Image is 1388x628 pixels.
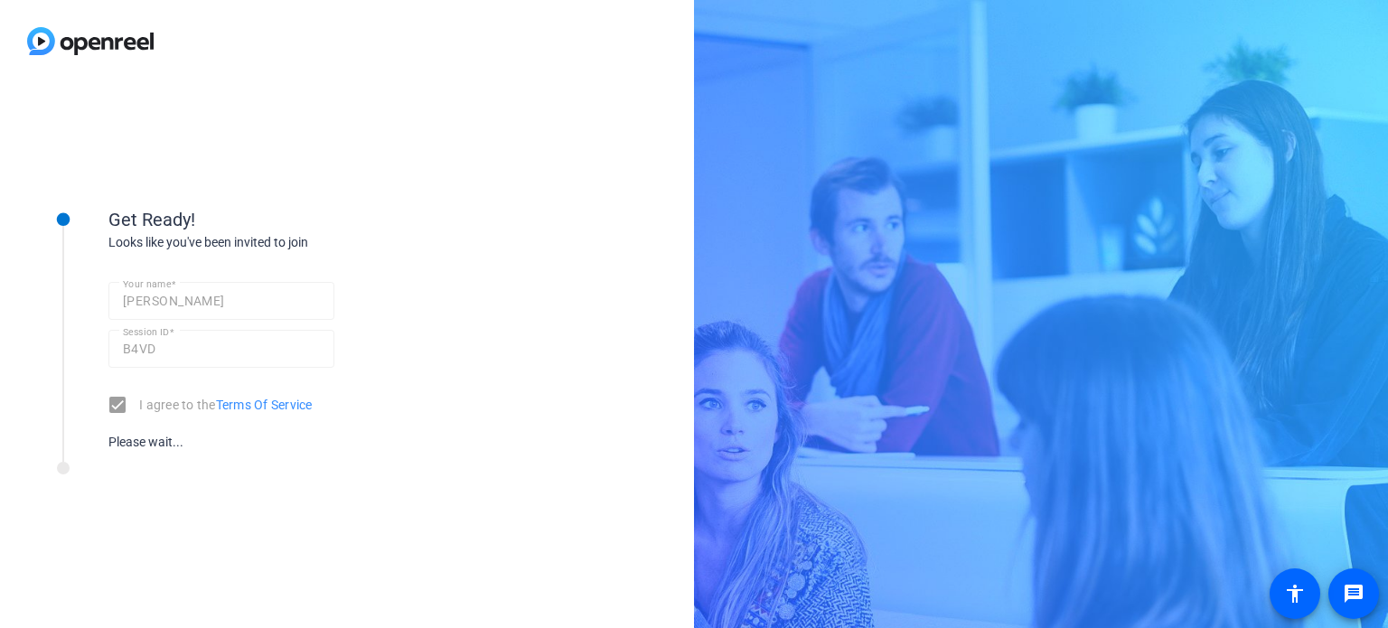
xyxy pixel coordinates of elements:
div: Get Ready! [108,206,470,233]
mat-icon: accessibility [1284,583,1306,605]
mat-label: Your name [123,278,171,289]
mat-icon: message [1343,583,1365,605]
div: Please wait... [108,433,334,452]
mat-label: Session ID [123,326,169,337]
div: Looks like you've been invited to join [108,233,470,252]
